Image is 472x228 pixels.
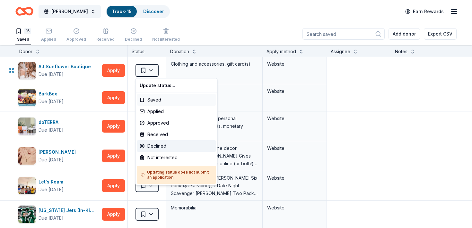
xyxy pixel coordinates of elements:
[137,94,216,106] div: Saved
[137,129,216,140] div: Received
[137,140,216,152] div: Declined
[137,152,216,163] div: Not interested
[141,170,212,180] h5: Updating status does not submit an application
[137,80,216,91] div: Update status...
[137,106,216,117] div: Applied
[137,117,216,129] div: Approved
